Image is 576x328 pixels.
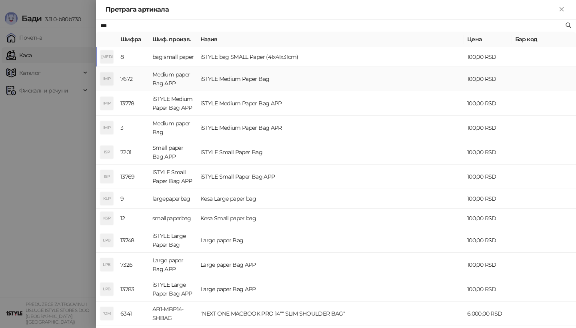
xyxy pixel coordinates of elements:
td: 13778 [117,91,149,116]
div: KSP [100,212,113,225]
td: AB1-MBP14-SHBAG [149,302,197,326]
td: 100,00 RSD [464,91,512,116]
td: 6341 [117,302,149,326]
td: 100,00 RSD [464,47,512,67]
div: "OM [100,307,113,320]
td: Small paper Bag APP [149,140,197,165]
div: [MEDICAL_DATA] [100,50,113,63]
td: bag small paper [149,47,197,67]
td: 100,00 RSD [464,228,512,253]
div: KLP [100,192,113,205]
div: IMP [100,97,113,110]
td: 7326 [117,253,149,277]
td: 6.000,00 RSD [464,302,512,326]
td: 100,00 RSD [464,209,512,228]
td: Kesa Small paper bag [197,209,464,228]
td: 8 [117,47,149,67]
td: 100,00 RSD [464,189,512,209]
td: largepaperbag [149,189,197,209]
div: ISP [100,146,113,159]
td: 7672 [117,67,149,91]
td: Large paper Bag [197,228,464,253]
td: 7201 [117,140,149,165]
th: Бар код [512,32,576,47]
div: IMP [100,121,113,134]
td: 13783 [117,277,149,302]
td: 100,00 RSD [464,140,512,165]
td: iSTYLE Medium Paper Bag APP [149,91,197,116]
td: smallpaperbag [149,209,197,228]
div: LPB [100,283,113,296]
td: Medium paper Bag [149,116,197,140]
td: Large paper Bag APP [197,277,464,302]
td: iSTYLE Large Paper Bag [149,228,197,253]
td: Large paper Bag APP [149,253,197,277]
td: 3 [117,116,149,140]
td: iSTYLE bag SMALL Paper (41x41x31cm) [197,47,464,67]
td: 12 [117,209,149,228]
th: Шиф. произв. [149,32,197,47]
td: Kesa Large paper bag [197,189,464,209]
td: iSTYLE Medium Paper Bag [197,67,464,91]
th: Назив [197,32,464,47]
td: 13769 [117,165,149,189]
th: Цена [464,32,512,47]
td: iSTYLE Medium Paper Bag APP [197,91,464,116]
button: Close [557,5,566,14]
div: ISP [100,170,113,183]
td: iSTYLE Large Paper Bag APP [149,277,197,302]
td: 100,00 RSD [464,67,512,91]
div: Претрага артикала [106,5,557,14]
td: iSTYLE Small Paper Bag APP [197,165,464,189]
td: 100,00 RSD [464,253,512,277]
td: 9 [117,189,149,209]
td: 100,00 RSD [464,165,512,189]
td: 13748 [117,228,149,253]
td: iSTYLE Small Paper Bag [197,140,464,165]
td: Large paper Bag APP [197,253,464,277]
td: Medium paper Bag APP [149,67,197,91]
th: Шифра [117,32,149,47]
div: LPB [100,234,113,247]
td: iSTYLE Small Paper Bag APP [149,165,197,189]
td: iSTYLE Medium Paper Bag APR [197,116,464,140]
td: 100,00 RSD [464,116,512,140]
div: IMP [100,72,113,85]
td: "NEXT ONE MACBOOK PRO 14"" SLIM SHOULDER BAG" [197,302,464,326]
div: LPB [100,258,113,271]
td: 100,00 RSD [464,277,512,302]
